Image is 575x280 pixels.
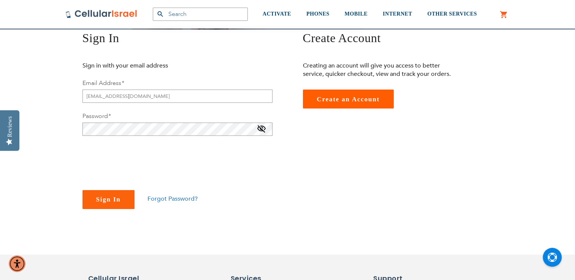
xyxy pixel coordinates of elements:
input: Email [82,90,272,103]
span: INTERNET [383,11,412,17]
span: OTHER SERVICES [427,11,477,17]
span: PHONES [306,11,329,17]
a: Create an Account [303,90,394,109]
iframe: reCAPTCHA [82,145,198,175]
div: Reviews [6,116,13,137]
span: Sign In [82,31,119,45]
p: Creating an account will give you access to better service, quicker checkout, view and track your... [303,61,457,78]
label: Email Address [82,79,124,87]
input: Search [153,8,248,21]
span: Sign In [96,196,121,203]
span: Create Account [303,31,381,45]
img: Cellular Israel Logo [65,9,138,19]
span: ACTIVATE [263,11,291,17]
span: MOBILE [345,11,368,17]
p: Sign in with your email address [82,61,236,70]
div: Accessibility Menu [9,255,25,272]
span: Create an Account [317,96,380,103]
label: Password [82,112,111,120]
a: Forgot Password? [147,195,198,203]
button: Sign In [82,190,135,209]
